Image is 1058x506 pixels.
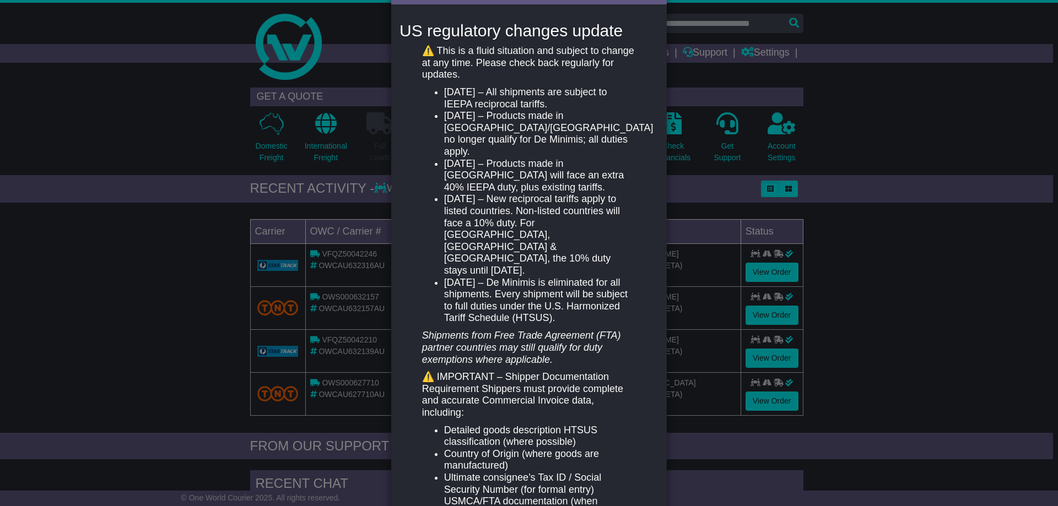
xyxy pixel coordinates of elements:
[444,277,636,324] li: [DATE] – De Minimis is eliminated for all shipments. Every shipment will be subject to full dutie...
[444,193,636,276] li: [DATE] – New reciprocal tariffs apply to listed countries. Non-listed countries will face a 10% d...
[444,110,636,157] li: [DATE] – Products made in [GEOGRAPHIC_DATA]/[GEOGRAPHIC_DATA] no longer qualify for De Minimis; a...
[444,425,636,448] li: Detailed goods description HTSUS classification (where possible)
[444,448,636,472] li: Country of Origin (where goods are manufactured)
[400,21,658,40] h4: US regulatory changes update
[422,330,621,364] em: Shipments from Free Trade Agreement (FTA) partner countries may still qualify for duty exemptions...
[422,45,636,81] p: ⚠️ This is a fluid situation and subject to change at any time. Please check back regularly for u...
[422,371,636,418] p: ⚠️ IMPORTANT – Shipper Documentation Requirement Shippers must provide complete and accurate Comm...
[444,86,636,110] li: [DATE] – All shipments are subject to IEEPA reciprocal tariffs.
[444,158,636,194] li: [DATE] – Products made in [GEOGRAPHIC_DATA] will face an extra 40% IEEPA duty, plus existing tari...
